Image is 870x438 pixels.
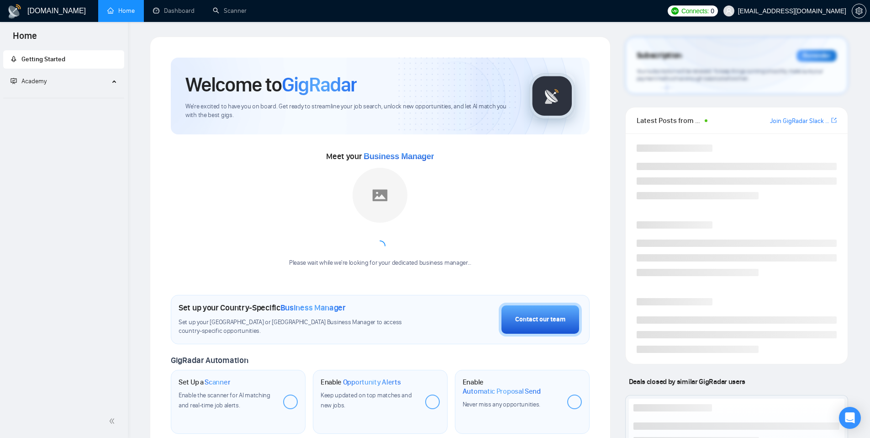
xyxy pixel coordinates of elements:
a: export [831,116,837,125]
img: logo [7,4,22,19]
span: Business Manager [280,303,346,313]
a: Join GigRadar Slack Community [770,116,829,126]
img: gigradar-logo.png [529,73,575,119]
a: searchScanner [213,7,247,15]
span: Scanner [205,378,230,387]
span: Automatic Proposal Send [463,387,541,396]
h1: Set Up a [179,378,230,387]
div: Contact our team [515,315,565,325]
span: rocket [11,56,17,62]
h1: Enable [463,378,560,395]
span: Meet your [326,151,434,161]
span: Academy [21,77,47,85]
span: Getting Started [21,55,65,63]
span: Academy [11,77,47,85]
span: Set up your [GEOGRAPHIC_DATA] or [GEOGRAPHIC_DATA] Business Manager to access country-specific op... [179,318,421,336]
h1: Welcome to [185,72,357,97]
span: We're excited to have you on board. Get ready to streamline your job search, unlock new opportuni... [185,102,515,120]
span: Enable the scanner for AI matching and real-time job alerts. [179,391,270,409]
span: export [831,117,837,124]
span: Opportunity Alerts [343,378,401,387]
span: double-left [109,417,118,426]
img: upwork-logo.png [671,7,679,15]
h1: Enable [321,378,401,387]
a: dashboardDashboard [153,7,195,15]
span: Connects: [681,6,709,16]
span: Business Manager [364,152,434,161]
a: homeHome [107,7,135,15]
span: setting [852,7,866,15]
img: placeholder.png [353,168,407,223]
span: user [726,8,732,14]
h1: Set up your Country-Specific [179,303,346,313]
span: Latest Posts from the GigRadar Community [637,115,702,126]
button: Contact our team [499,303,582,337]
span: 0 [711,6,714,16]
span: Keep updated on top matches and new jobs. [321,391,412,409]
span: Your subscription will be renewed. To keep things running smoothly, make sure your payment method... [637,68,823,82]
span: Subscription [637,48,682,64]
div: Please wait while we're looking for your dedicated business manager... [284,259,477,267]
span: Home [5,29,44,48]
li: Academy Homepage [3,94,124,100]
div: Open Intercom Messenger [839,407,861,429]
span: fund-projection-screen [11,78,17,84]
a: setting [852,7,866,15]
li: Getting Started [3,50,124,69]
button: setting [852,4,866,18]
span: GigRadar Automation [171,355,248,365]
span: loading [372,238,388,254]
span: Never miss any opportunities. [463,401,540,408]
div: Reminder [796,50,837,62]
span: Deals closed by similar GigRadar users [625,374,749,390]
span: GigRadar [282,72,357,97]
